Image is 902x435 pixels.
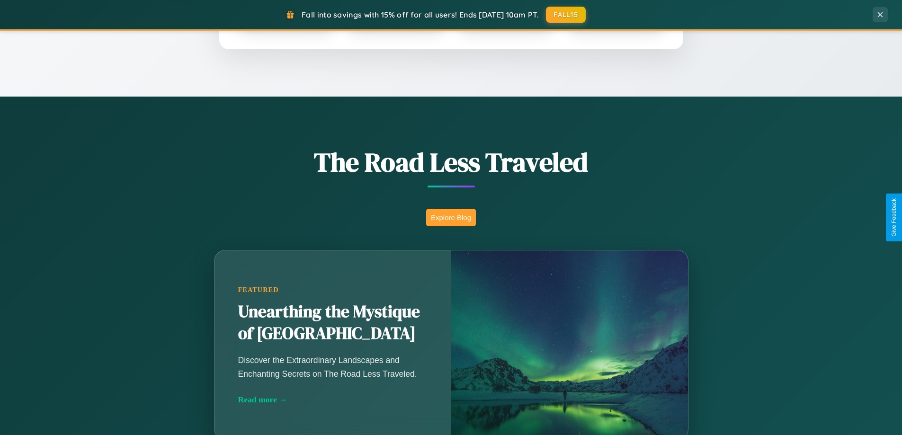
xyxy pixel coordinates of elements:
div: Read more → [238,395,428,405]
span: Fall into savings with 15% off for all users! Ends [DATE] 10am PT. [302,10,539,19]
div: Featured [238,286,428,294]
h1: The Road Less Traveled [167,144,735,180]
p: Discover the Extraordinary Landscapes and Enchanting Secrets on The Road Less Traveled. [238,354,428,380]
div: Give Feedback [891,198,897,237]
button: FALL15 [546,7,586,23]
h2: Unearthing the Mystique of [GEOGRAPHIC_DATA] [238,301,428,345]
button: Explore Blog [426,209,476,226]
